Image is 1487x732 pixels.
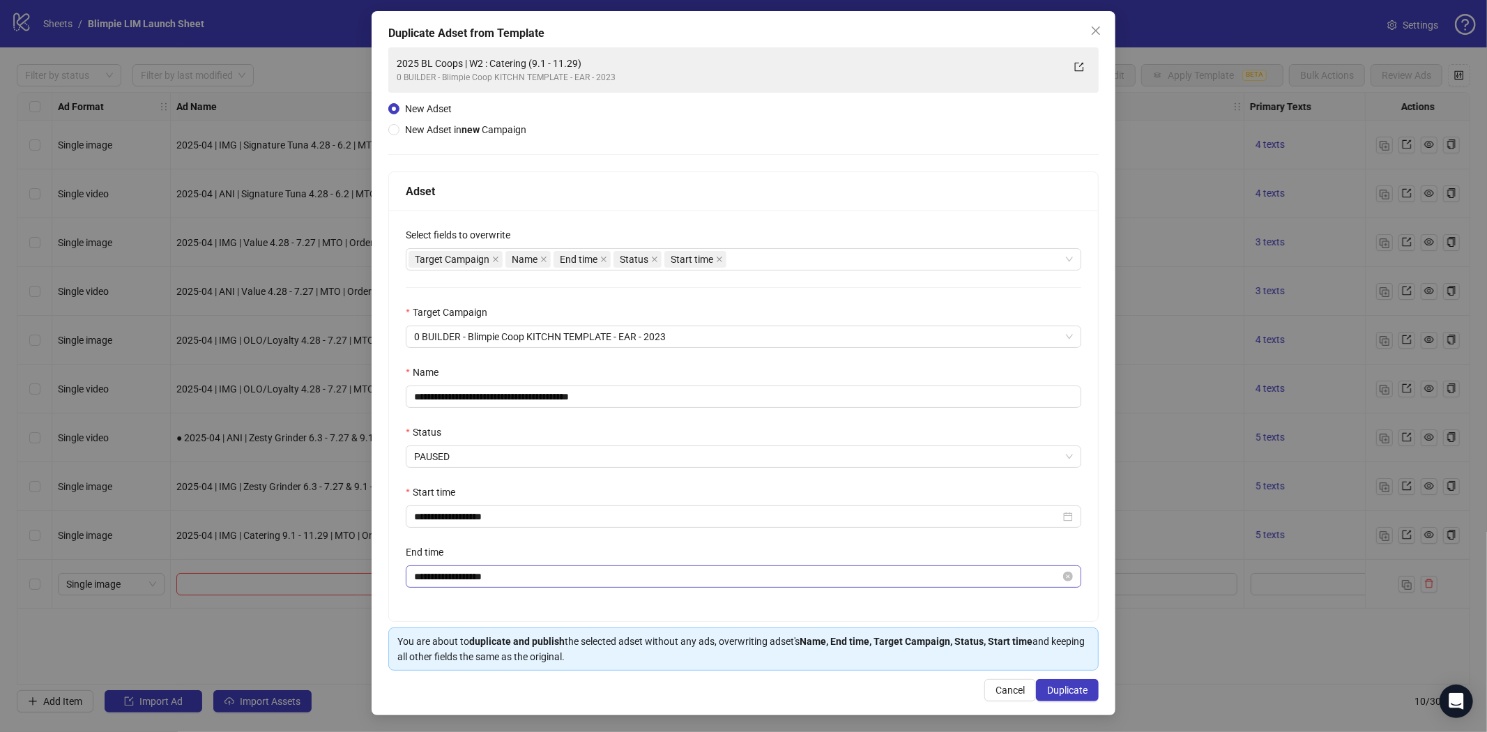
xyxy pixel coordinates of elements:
[406,227,519,243] label: Select fields to overwrite
[1090,25,1101,36] span: close
[406,183,1081,200] div: Adset
[1063,572,1073,581] span: close-circle
[1047,685,1088,696] span: Duplicate
[406,485,464,500] label: Start time
[414,509,1060,524] input: Start time
[406,544,452,560] label: End time
[397,71,1062,84] div: 0 BUILDER - Blimpie Coop KITCHN TEMPLATE - EAR - 2023
[492,256,499,263] span: close
[664,251,726,268] span: Start time
[505,251,551,268] span: Name
[996,685,1025,696] span: Cancel
[406,365,447,380] label: Name
[406,305,496,320] label: Target Campaign
[1085,20,1107,42] button: Close
[1036,679,1099,701] button: Duplicate
[613,251,662,268] span: Status
[671,252,713,267] span: Start time
[388,25,1099,42] div: Duplicate Adset from Template
[414,326,1073,347] span: 0 BUILDER - Blimpie Coop KITCHN TEMPLATE - EAR - 2023
[414,569,1060,584] input: End time
[651,256,658,263] span: close
[1440,685,1473,718] div: Open Intercom Messenger
[469,636,565,647] strong: duplicate and publish
[414,446,1073,467] span: PAUSED
[405,124,526,135] span: New Adset in Campaign
[512,252,537,267] span: Name
[716,256,723,263] span: close
[406,425,450,440] label: Status
[1074,62,1084,72] span: export
[397,634,1090,664] div: You are about to the selected adset without any ads, overwriting adset's and keeping all other fi...
[800,636,1032,647] strong: Name, End time, Target Campaign, Status, Start time
[397,56,1062,71] div: 2025 BL Coops | W2 : Catering (9.1 - 11.29)
[406,386,1081,408] input: Name
[540,256,547,263] span: close
[554,251,611,268] span: End time
[620,252,648,267] span: Status
[560,252,597,267] span: End time
[415,252,489,267] span: Target Campaign
[600,256,607,263] span: close
[462,124,480,135] strong: new
[409,251,503,268] span: Target Campaign
[405,103,452,114] span: New Adset
[984,679,1036,701] button: Cancel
